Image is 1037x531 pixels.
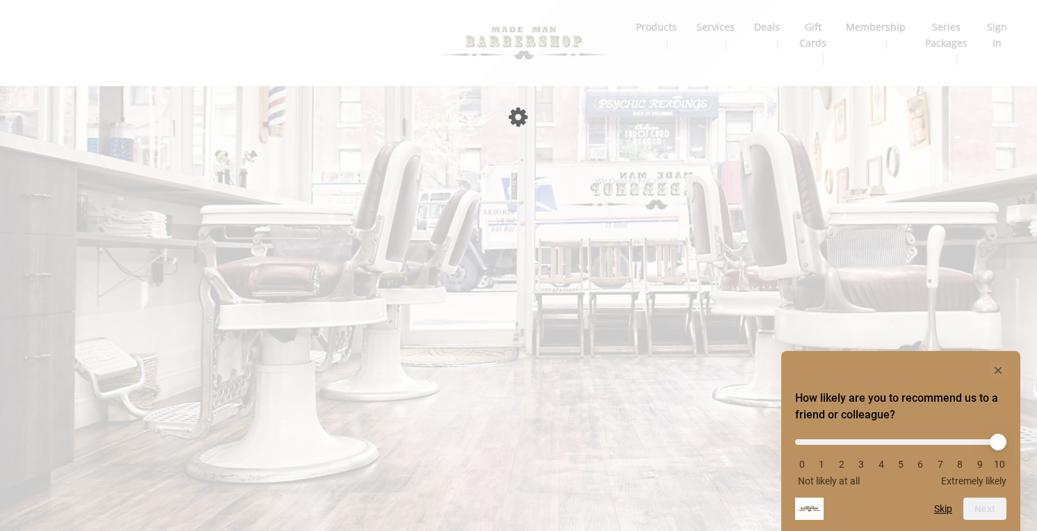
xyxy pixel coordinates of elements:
[993,459,1006,470] li: 10
[815,459,828,470] li: 1
[934,503,952,514] button: Skip
[795,362,1006,520] div: How likely are you to recommend us to a friend or colleague? Select an option from 0 to 10, with ...
[854,459,868,470] li: 3
[941,475,1006,487] span: Extremely likely
[795,459,809,470] li: 0
[795,390,1006,423] h2: How likely are you to recommend us to a friend or colleague? Select an option from 0 to 10, with ...
[953,459,967,470] li: 8
[835,459,849,470] li: 2
[963,498,1006,520] button: Next question
[913,459,927,470] li: 6
[894,459,908,470] li: 5
[795,429,1006,487] div: How likely are you to recommend us to a friend or colleague? Select an option from 0 to 10, with ...
[798,475,860,487] span: Not likely at all
[933,459,947,470] li: 7
[990,362,1006,379] button: Hide survey
[874,459,888,470] li: 4
[973,459,987,470] li: 9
